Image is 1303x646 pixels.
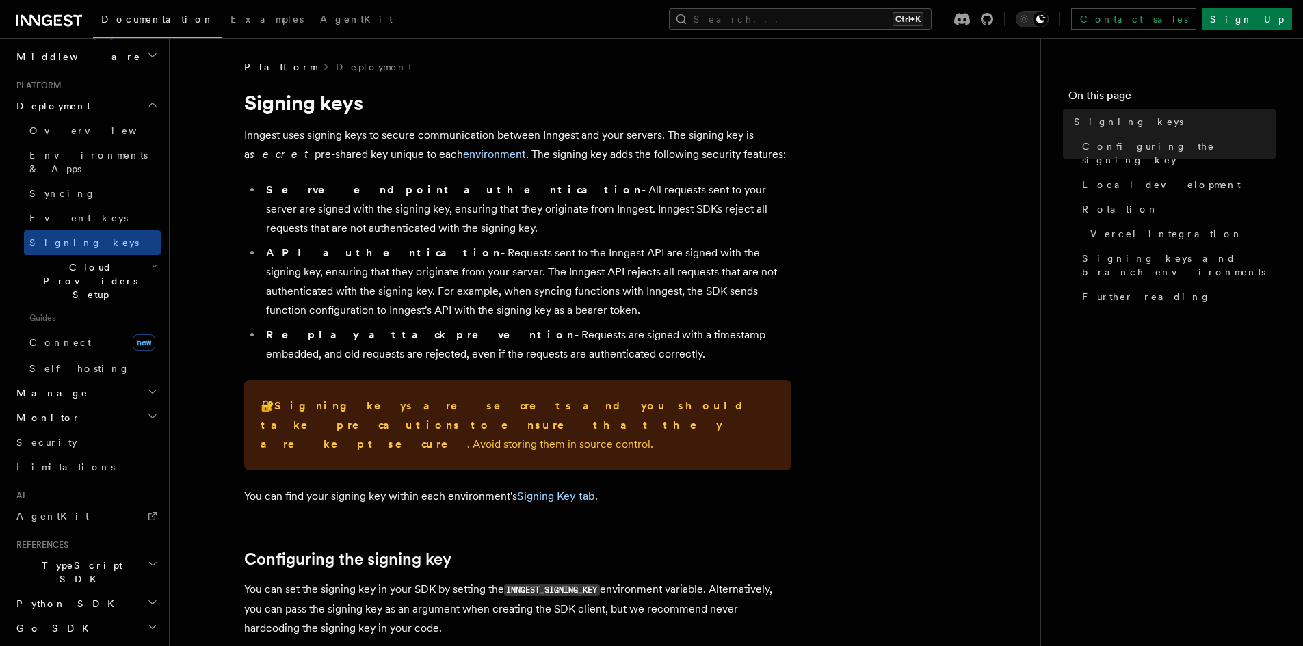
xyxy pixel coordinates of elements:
a: AgentKit [312,4,401,37]
span: Platform [244,60,317,74]
span: TypeScript SDK [11,558,148,586]
kbd: Ctrl+K [893,12,923,26]
span: Python SDK [11,597,122,610]
span: Examples [231,14,304,25]
a: Sign Up [1202,8,1292,30]
span: new [133,334,155,351]
a: Overview [24,118,161,143]
span: AgentKit [16,511,89,522]
span: Platform [11,80,62,91]
span: Rotation [1082,202,1159,216]
a: Deployment [336,60,412,74]
button: Monitor [11,405,161,430]
a: Syncing [24,181,161,206]
span: Syncing [29,188,96,199]
button: Deployment [11,94,161,118]
p: 🔐 . Avoid storing them in source control. [261,396,775,454]
a: Documentation [93,4,222,38]
span: Manage [11,386,88,400]
span: Cloud Providers Setup [24,260,151,301]
span: Local development [1082,178,1241,191]
span: Overview [29,125,170,136]
a: Local development [1077,172,1276,197]
a: Signing Key tab [517,489,595,502]
strong: Replay attack prevention [266,328,575,341]
button: Python SDK [11,591,161,616]
span: References [11,539,68,550]
span: Event keys [29,213,128,224]
span: Go SDK [11,621,97,635]
span: Signing keys and branch environments [1082,252,1276,279]
span: Monitor [11,411,81,425]
span: Vercel integration [1090,227,1243,241]
span: Middleware [11,50,141,64]
a: Examples [222,4,312,37]
h1: Signing keys [244,90,791,115]
strong: Serve endpoint authentication [266,183,642,196]
span: Self hosting [29,363,130,374]
button: Manage [11,381,161,405]
button: Toggle dark mode [1016,11,1049,27]
button: Go SDK [11,616,161,641]
span: Signing keys [29,237,139,248]
h4: On this page [1068,88,1276,109]
a: Configuring the signing key [1077,134,1276,172]
div: Deployment [11,118,161,381]
a: Connectnew [24,329,161,356]
a: Environments & Apps [24,143,161,181]
a: Configuring the signing key [244,550,451,569]
code: INNGEST_SIGNING_KEY [504,584,600,596]
p: Inngest uses signing keys to secure communication between Inngest and your servers. The signing k... [244,126,791,164]
li: - All requests sent to your server are signed with the signing key, ensuring that they originate ... [262,180,791,238]
span: Further reading [1082,290,1211,304]
span: Limitations [16,461,115,472]
a: Rotation [1077,197,1276,221]
button: TypeScript SDK [11,553,161,591]
p: You can find your signing key within each environment's . [244,487,791,506]
button: Cloud Providers Setup [24,255,161,307]
span: Guides [24,307,161,329]
li: - Requests are signed with a timestamp embedded, and old requests are rejected, even if the reque... [262,325,791,364]
span: AgentKit [320,14,393,25]
li: - Requests sent to the Inngest API are signed with the signing key, ensuring that they originate ... [262,243,791,320]
span: Configuring the signing key [1082,139,1276,167]
strong: API authentication [266,246,501,259]
a: Limitations [11,455,161,479]
a: Security [11,430,161,455]
a: Contact sales [1071,8,1196,30]
a: AgentKit [11,504,161,528]
span: Security [16,437,77,448]
button: Search...Ctrl+K [669,8,932,30]
a: Event keys [24,206,161,230]
a: Signing keys [1068,109,1276,134]
p: You can set the signing key in your SDK by setting the environment variable. Alternatively, you c... [244,580,791,638]
span: Signing keys [1074,115,1183,129]
button: Middleware [11,44,161,69]
a: Self hosting [24,356,161,381]
strong: Signing keys are secrets and you should take precautions to ensure that they are kept secure [261,399,754,450]
span: Environments & Apps [29,150,148,174]
a: Signing keys and branch environments [1077,246,1276,284]
em: secret [250,148,315,161]
span: Connect [29,337,91,348]
a: Signing keys [24,230,161,255]
a: environment [463,148,526,161]
span: Deployment [11,99,90,113]
span: Documentation [101,14,214,25]
span: AI [11,490,25,501]
a: Vercel integration [1085,221,1276,246]
a: Further reading [1077,284,1276,309]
